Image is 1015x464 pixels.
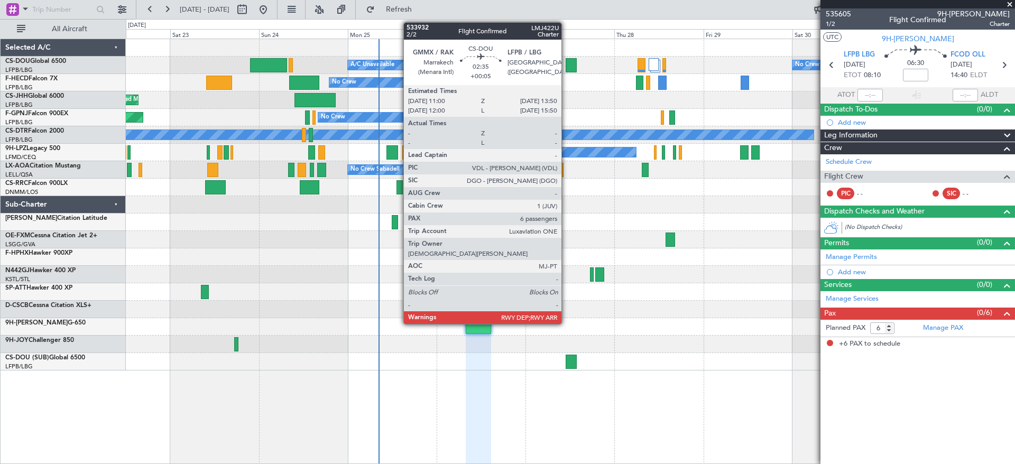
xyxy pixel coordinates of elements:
[5,250,72,256] a: F-HPHXHawker 900XP
[170,29,259,39] div: Sat 23
[5,233,30,239] span: OE-FXM
[857,89,883,101] input: --:--
[824,237,849,249] span: Permits
[27,25,112,33] span: All Aircraft
[5,76,29,82] span: F-HECD
[5,285,72,291] a: SP-ATTHawker 400 XP
[5,58,30,64] span: CS-DOU
[937,20,1010,29] span: Charter
[864,70,881,81] span: 08:10
[923,323,963,333] a: Manage PAX
[977,104,992,115] span: (0/0)
[826,252,877,263] a: Manage Permits
[5,145,26,152] span: 9H-LPZ
[844,50,875,60] span: LFPB LBG
[826,8,851,20] span: 535605
[32,2,93,17] input: Trip Number
[5,267,76,274] a: N442GJHawker 400 XP
[525,29,614,39] div: Wed 27
[824,206,925,218] span: Dispatch Checks and Weather
[5,337,74,344] a: 9H-JOYChallenger 850
[348,29,437,39] div: Mon 25
[321,109,345,125] div: No Crew
[5,275,30,283] a: KSTL/STL
[5,101,33,109] a: LFPB/LBG
[826,20,851,29] span: 1/2
[350,162,400,178] div: No Crew Sabadell
[5,145,60,152] a: 9H-LPZLegacy 500
[5,58,66,64] a: CS-DOUGlobal 6500
[5,128,64,134] a: CS-DTRFalcon 2000
[5,180,68,187] a: CS-RRCFalcon 900LX
[614,29,703,39] div: Thu 28
[5,240,35,248] a: LSGG/GVA
[5,128,28,134] span: CS-DTR
[5,355,49,361] span: CS-DOU (SUB)
[5,163,30,169] span: LX-AOA
[5,337,29,344] span: 9H-JOY
[937,8,1010,20] span: 9H-[PERSON_NAME]
[5,355,85,361] a: CS-DOU (SUB)Global 6500
[5,66,33,74] a: LFPB/LBG
[128,21,146,30] div: [DATE]
[5,110,28,117] span: F-GPNJ
[826,294,879,304] a: Manage Services
[977,237,992,248] span: (0/0)
[826,157,872,168] a: Schedule Crew
[5,215,57,221] span: [PERSON_NAME]
[844,70,861,81] span: ETOT
[5,267,30,274] span: N442GJ
[970,70,987,81] span: ELDT
[824,308,836,320] span: Pax
[889,14,946,25] div: Flight Confirmed
[5,320,86,326] a: 9H-[PERSON_NAME]G-650
[5,233,97,239] a: OE-FXMCessna Citation Jet 2+
[977,307,992,318] span: (0/6)
[837,90,855,100] span: ATOT
[981,90,998,100] span: ALDT
[823,32,842,42] button: UTC
[5,136,33,144] a: LFPB/LBG
[844,60,865,70] span: [DATE]
[5,285,26,291] span: SP-ATT
[857,189,881,198] div: - -
[5,153,36,161] a: LFMD/CEQ
[5,118,33,126] a: LFPB/LBG
[5,93,64,99] a: CS-JHHGlobal 6000
[5,76,58,82] a: F-HECDFalcon 7X
[943,188,960,199] div: SIC
[506,144,530,160] div: No Crew
[963,189,986,198] div: - -
[824,279,852,291] span: Services
[824,104,878,116] span: Dispatch To-Dos
[839,339,900,349] span: +6 PAX to schedule
[826,323,865,333] label: Planned PAX
[180,5,229,14] span: [DATE] - [DATE]
[882,33,954,44] span: 9H-[PERSON_NAME]
[837,188,854,199] div: PIC
[838,118,1010,127] div: Add new
[5,250,29,256] span: F-HPHX
[951,60,972,70] span: [DATE]
[5,83,33,91] a: LFPB/LBG
[5,302,29,309] span: D-CSCB
[5,320,68,326] span: 9H-[PERSON_NAME]
[824,171,863,183] span: Flight Crew
[465,57,632,73] div: Planned Maint [GEOGRAPHIC_DATA] ([GEOGRAPHIC_DATA])
[792,29,881,39] div: Sat 30
[350,57,394,73] div: A/C Unavailable
[332,75,356,90] div: No Crew
[824,129,878,142] span: Leg Information
[5,93,28,99] span: CS-JHH
[5,110,68,117] a: F-GPNJFalcon 900EX
[795,57,819,73] div: No Crew
[5,180,28,187] span: CS-RRC
[704,29,792,39] div: Fri 29
[845,223,1015,234] div: (No Dispatch Checks)
[361,1,425,18] button: Refresh
[12,21,115,38] button: All Aircraft
[259,29,348,39] div: Sun 24
[838,267,1010,276] div: Add new
[824,142,842,154] span: Crew
[907,58,924,69] span: 06:30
